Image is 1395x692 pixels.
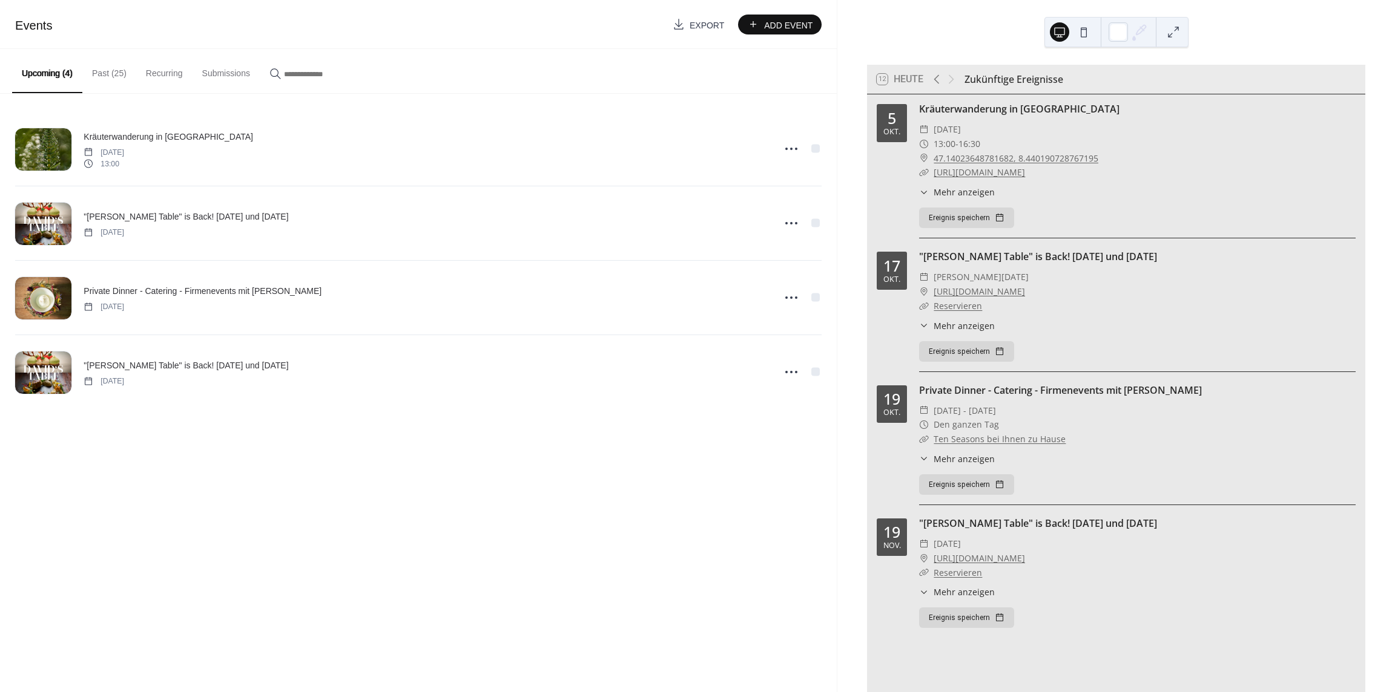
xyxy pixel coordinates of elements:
div: ​ [919,403,929,418]
a: Export [664,15,733,34]
div: ​ [919,537,929,551]
a: Ten Seasons bei Ihnen zu Hause [934,433,1066,445]
a: Private Dinner - Catering - Firmenevents mit [PERSON_NAME] [919,384,1202,397]
div: ​ [919,299,929,313]
span: [DATE] - [DATE] [934,403,996,418]
span: Den ganzen Tag [934,417,999,432]
div: Zukünftige Ereignisse [965,72,1063,86]
span: Mehr anzeigen [934,586,995,598]
div: ​ [919,122,929,137]
span: Mehr anzeigen [934,186,995,198]
span: [DATE] [934,122,961,137]
span: 13:00 [84,158,124,169]
div: ​ [919,566,929,580]
a: 47.14023648781682, 8.440190728767195 [934,151,1098,166]
span: [DATE] [934,537,961,551]
span: Private Dinner - Catering - Firmenevents mit [PERSON_NAME] [84,285,322,298]
div: Okt. [883,128,900,136]
span: Events [15,19,52,32]
span: [DATE] [84,227,124,238]
div: ​ [919,270,929,284]
div: ​ [919,151,929,166]
span: 13:00 [934,137,955,151]
div: Okt. [883,409,900,417]
a: "[PERSON_NAME] Table" is Back! [DATE] und [DATE] [84,209,288,223]
div: ​ [919,165,929,180]
div: ​ [919,186,929,198]
a: Reservieren [934,567,982,578]
a: Kräuterwanderung in [GEOGRAPHIC_DATA] [919,102,1120,116]
a: [URL][DOMAIN_NAME] [934,166,1025,178]
span: "[PERSON_NAME] Table" is Back! [DATE] und [DATE] [84,211,288,223]
span: Mehr anzeigen [934,452,995,465]
div: 5 [888,111,896,126]
div: ​ [919,586,929,598]
a: Reservieren [934,300,982,312]
a: "[PERSON_NAME] Table" is Back! [DATE] und [DATE] [919,517,1157,530]
div: ​ [919,137,929,151]
button: Ereignis speichern [919,474,1014,495]
a: [URL][DOMAIN_NAME] [934,551,1025,566]
span: "[PERSON_NAME] Table" is Back! [DATE] und [DATE] [84,359,288,372]
span: [PERSON_NAME][DATE] [934,270,1029,284]
button: Recurring [136,49,193,92]
a: Kräuterwanderung in [GEOGRAPHIC_DATA] [84,129,253,143]
span: 16:30 [958,137,980,151]
button: Ereignis speichern [919,341,1014,362]
a: "[PERSON_NAME] Table" is Back! [DATE] und [DATE] [919,250,1157,263]
div: 19 [883,524,900,540]
button: Add Event [738,15,822,34]
div: 19 [883,391,900,406]
span: Export [690,19,724,31]
div: ​ [919,284,929,299]
button: Ereignis speichern [919,207,1014,228]
span: Add Event [764,19,813,31]
span: - [955,137,958,151]
div: ​ [919,417,929,432]
div: ​ [919,432,929,446]
div: Okt. [883,276,900,284]
button: ​Mehr anzeigen [919,186,995,198]
span: Kräuterwanderung in [GEOGRAPHIC_DATA] [84,131,253,143]
a: Private Dinner - Catering - Firmenevents mit [PERSON_NAME] [84,284,322,298]
div: ​ [919,452,929,465]
div: Nov. [883,542,901,550]
div: 17 [883,258,900,273]
a: [URL][DOMAIN_NAME] [934,284,1025,299]
button: ​Mehr anzeigen [919,586,995,598]
span: [DATE] [84,376,124,387]
div: ​ [919,319,929,332]
div: ​ [919,551,929,566]
button: Past (25) [82,49,136,92]
span: [DATE] [84,301,124,312]
button: Ereignis speichern [919,607,1014,628]
span: Mehr anzeigen [934,319,995,332]
button: ​Mehr anzeigen [919,452,995,465]
span: [DATE] [84,147,124,158]
button: Submissions [193,49,260,92]
button: ​Mehr anzeigen [919,319,995,332]
a: "[PERSON_NAME] Table" is Back! [DATE] und [DATE] [84,358,288,372]
button: Upcoming (4) [12,49,82,93]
